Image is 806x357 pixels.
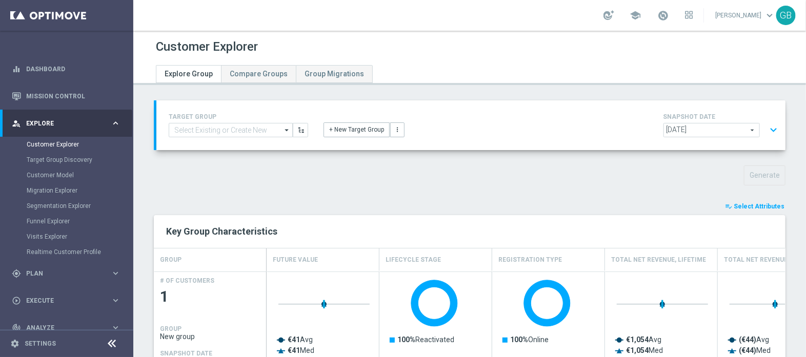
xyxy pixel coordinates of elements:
[397,335,415,344] tspan: 100%
[305,70,364,78] span: Group Migrations
[510,335,528,344] tspan: 100%
[27,171,107,179] a: Customer Model
[27,137,132,152] div: Customer Explorer
[160,251,182,269] h4: GROUP
[156,65,373,83] ul: Tabs
[12,119,111,128] div: Explore
[160,350,212,357] h4: SNAPSHOT DATE
[169,123,293,137] input: Select Existing or Create New
[288,335,300,344] tspan: €41
[111,296,120,305] i: keyboard_arrow_right
[160,277,214,284] h4: # OF CUSTOMERS
[626,346,649,354] tspan: €1,054
[390,122,405,137] button: more_vert
[26,120,111,127] span: Explore
[282,123,292,137] i: arrow_drop_down
[27,198,132,214] div: Segmentation Explorer
[230,70,288,78] span: Compare Groups
[510,335,549,344] text: Online
[25,341,56,347] a: Settings
[27,167,132,183] div: Customer Model
[10,339,19,348] i: settings
[27,156,107,164] a: Target Group Discovery
[166,225,773,238] h2: Key Group Characteristics
[169,113,308,120] h4: TARGET GROUP
[764,10,775,21] span: keyboard_arrow_down
[27,214,132,229] div: Funnel Explorer
[714,8,776,23] a: [PERSON_NAME]keyboard_arrow_down
[160,332,260,341] span: New group
[156,39,258,54] h1: Customer Explorer
[27,152,132,167] div: Target Group Discovery
[630,10,641,21] span: school
[12,269,111,278] div: Plan
[626,335,661,344] text: Avg
[26,325,111,331] span: Analyze
[12,323,21,332] i: track_changes
[12,296,21,305] i: play_circle_outline
[111,268,120,278] i: keyboard_arrow_right
[663,113,781,120] h4: SNAPSHOT DATE
[739,335,756,344] tspan: (€44)
[111,323,120,332] i: keyboard_arrow_right
[11,269,121,278] button: gps_fixed Plan keyboard_arrow_right
[165,70,213,78] span: Explore Group
[11,65,121,73] button: equalizer Dashboard
[27,186,107,195] a: Migration Explorer
[26,82,120,110] a: Mission Control
[27,140,107,149] a: Customer Explorer
[776,6,796,25] div: GB
[498,251,562,269] h4: Registration Type
[27,248,107,256] a: Realtime Customer Profile
[11,324,121,332] button: track_changes Analyze keyboard_arrow_right
[744,165,785,185] button: Generate
[288,346,300,354] tspan: €41
[12,296,111,305] div: Execute
[386,251,441,269] h4: Lifecycle Stage
[27,183,132,198] div: Migration Explorer
[160,325,182,332] h4: GROUP
[27,233,107,241] a: Visits Explorer
[739,346,756,355] tspan: (€44)
[12,269,21,278] i: gps_fixed
[26,298,111,304] span: Execute
[27,229,132,244] div: Visits Explorer
[11,92,121,100] button: Mission Control
[11,297,121,305] button: play_circle_outline Execute keyboard_arrow_right
[26,270,111,277] span: Plan
[111,118,120,128] i: keyboard_arrow_right
[27,217,107,225] a: Funnel Explorer
[739,346,771,355] text: Med
[27,202,107,210] a: Segmentation Explorer
[12,55,120,82] div: Dashboard
[626,335,649,344] tspan: €1,054
[12,65,21,74] i: equalizer
[11,119,121,128] button: person_search Explore keyboard_arrow_right
[626,346,663,354] text: Med
[273,251,318,269] h4: Future Value
[169,111,773,140] div: TARGET GROUP arrow_drop_down + New Target Group more_vert SNAPSHOT DATE arrow_drop_down expand_more
[160,287,260,307] span: 1
[288,335,313,344] text: Avg
[26,55,120,82] a: Dashboard
[394,126,401,133] i: more_vert
[397,335,454,344] text: Reactivated
[12,119,21,128] i: person_search
[724,201,785,212] button: playlist_add_check Select Attributes
[611,251,706,269] h4: Total Net Revenue, Lifetime
[324,122,390,137] button: + New Target Group
[734,203,784,210] span: Select Attributes
[12,323,111,332] div: Analyze
[739,335,769,344] text: Avg
[12,82,120,110] div: Mission Control
[288,346,314,354] text: Med
[766,120,781,140] button: expand_more
[27,244,132,260] div: Realtime Customer Profile
[725,203,732,210] i: playlist_add_check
